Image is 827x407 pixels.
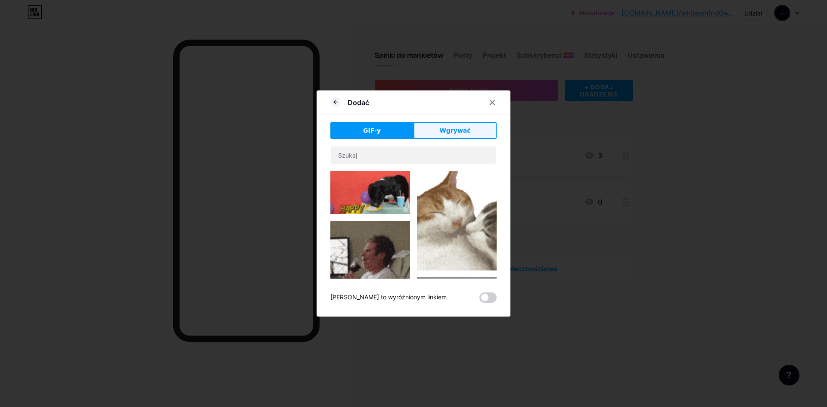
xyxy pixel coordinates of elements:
input: Szukaj [331,146,496,164]
font: GIF-y [363,127,381,134]
font: [PERSON_NAME] to wyróżnionym linkiem [330,293,447,301]
font: Wgrywać [439,127,470,134]
img: Gihpy [330,171,410,214]
img: Gihpy [417,171,497,270]
font: Dodać [348,98,369,107]
button: Wgrywać [413,122,497,139]
img: Gihpy [330,221,410,301]
button: GIF-y [330,122,413,139]
img: Gihpy [417,277,497,357]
